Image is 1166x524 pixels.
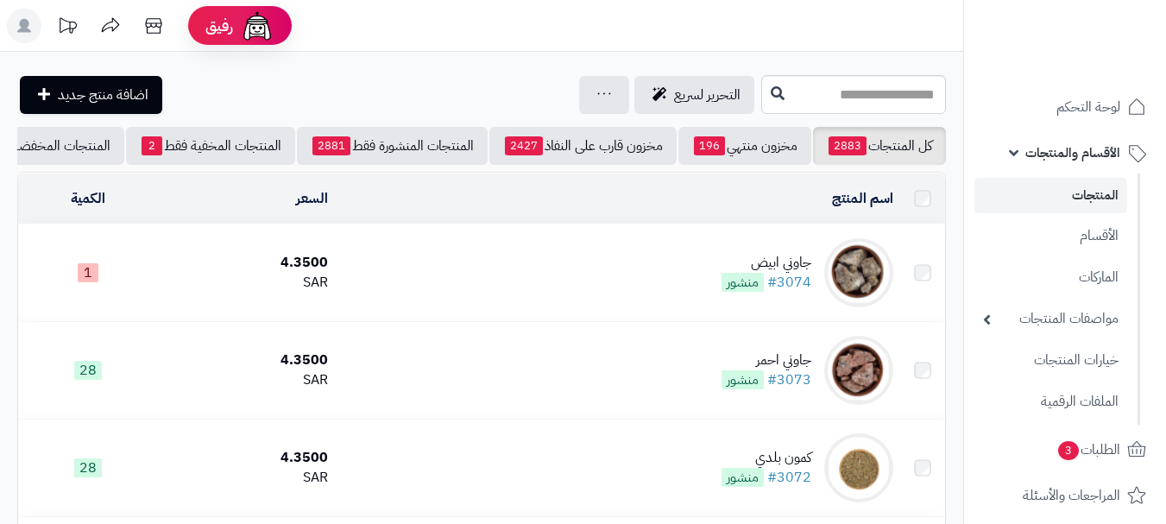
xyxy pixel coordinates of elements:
span: 2427 [505,136,543,155]
span: اضافة منتج جديد [58,85,148,105]
span: 1 [78,263,98,282]
a: المنتجات المنشورة فقط2881 [297,127,488,165]
img: جاوني ابيض [824,238,893,307]
a: تحديثات المنصة [46,9,89,47]
div: SAR [165,468,328,488]
div: SAR [165,273,328,293]
span: التحرير لسريع [674,85,741,105]
span: منشور [722,468,764,487]
a: اسم المنتج [832,188,893,209]
div: جاوني ابيض [722,253,811,273]
div: 4.3500 [165,253,328,273]
a: الطلبات3 [974,429,1156,470]
span: لوحة التحكم [1056,95,1120,119]
a: كل المنتجات2883 [813,127,946,165]
span: 2 [142,136,162,155]
a: مواصفات المنتجات [974,300,1127,338]
a: المنتجات المخفية فقط2 [126,127,295,165]
span: 28 [74,458,102,477]
div: 4.3500 [165,350,328,370]
span: منشور [722,273,764,292]
span: رفيق [205,16,233,36]
a: الملفات الرقمية [974,383,1127,420]
img: logo-2.png [1049,44,1150,80]
div: جاوني احمر [722,350,811,370]
div: كمون بلدي [722,448,811,468]
img: جاوني احمر [824,336,893,405]
span: 2883 [829,136,867,155]
div: SAR [165,370,328,390]
span: 28 [74,361,102,380]
div: 4.3500 [165,448,328,468]
a: خيارات المنتجات [974,342,1127,379]
a: الماركات [974,259,1127,296]
a: السعر [296,188,328,209]
a: #3073 [767,369,811,390]
a: الأقسام [974,218,1127,255]
a: المراجعات والأسئلة [974,475,1156,516]
img: ai-face.png [240,9,274,43]
a: الكمية [71,188,105,209]
a: #3074 [767,272,811,293]
a: لوحة التحكم [974,86,1156,128]
span: المراجعات والأسئلة [1023,483,1120,508]
a: مخزون قارب على النفاذ2427 [489,127,677,165]
span: منشور [722,370,764,389]
a: #3072 [767,467,811,488]
span: الطلبات [1056,438,1120,462]
span: 3 [1058,441,1079,460]
a: المنتجات [974,178,1127,213]
span: الأقسام والمنتجات [1025,141,1120,165]
img: كمون بلدي [824,433,893,502]
a: التحرير لسريع [634,76,754,114]
a: مخزون منتهي196 [678,127,811,165]
span: 196 [694,136,725,155]
span: 2881 [312,136,350,155]
a: اضافة منتج جديد [20,76,162,114]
